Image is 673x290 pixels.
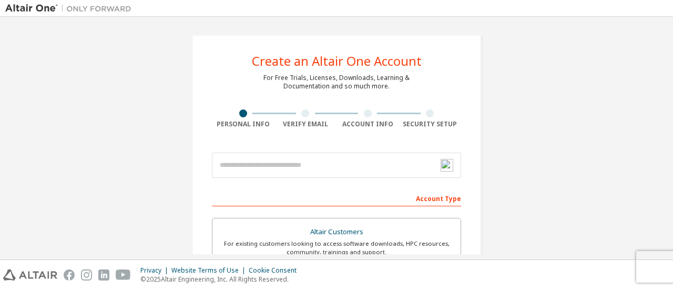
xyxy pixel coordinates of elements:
div: Personal Info [212,120,274,128]
div: Security Setup [399,120,462,128]
p: © 2025 Altair Engineering, Inc. All Rights Reserved. [140,275,303,284]
img: youtube.svg [116,269,131,281]
div: Website Terms of Use [171,266,249,275]
img: npw-badge-icon-locked.svg [441,159,453,172]
img: instagram.svg [81,269,92,281]
div: Altair Customers [219,225,454,239]
img: Altair One [5,3,137,14]
div: Verify Email [274,120,337,128]
img: facebook.svg [64,269,75,281]
div: Create an Altair One Account [252,55,422,67]
img: linkedin.svg [98,269,109,281]
div: For Free Trials, Licenses, Downloads, Learning & Documentation and so much more. [263,74,410,91]
img: altair_logo.svg [3,269,57,281]
div: Privacy [140,266,171,275]
div: Account Info [336,120,399,128]
div: For existing customers looking to access software downloads, HPC resources, community, trainings ... [219,239,454,256]
div: Cookie Consent [249,266,303,275]
div: Account Type [212,189,461,206]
